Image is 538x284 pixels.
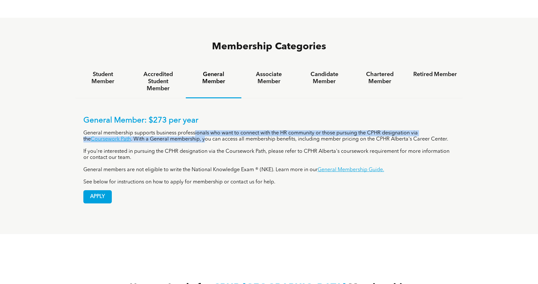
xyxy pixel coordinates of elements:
h4: Accredited Student Member [136,71,180,92]
h4: General Member [192,71,235,85]
span: APPLY [84,191,111,203]
p: General Member: $273 per year [83,116,455,125]
p: General membership supports business professionals who want to connect with the HR community or t... [83,130,455,142]
h4: Associate Member [247,71,291,85]
span: Membership Categories [212,42,326,52]
h4: Retired Member [413,71,457,78]
h4: Candidate Member [302,71,346,85]
h4: Student Member [81,71,125,85]
a: APPLY [83,190,112,203]
a: Coursework Path [91,137,131,142]
a: General Membership Guide. [318,167,384,172]
p: General members are not eligible to write the National Knowledge Exam ® (NKE). Learn more in our [83,167,455,173]
p: If you're interested in pursuing the CPHR designation via the Coursework Path, please refer to CP... [83,149,455,161]
p: See below for instructions on how to apply for membership or contact us for help. [83,179,455,185]
h4: Chartered Member [358,71,402,85]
